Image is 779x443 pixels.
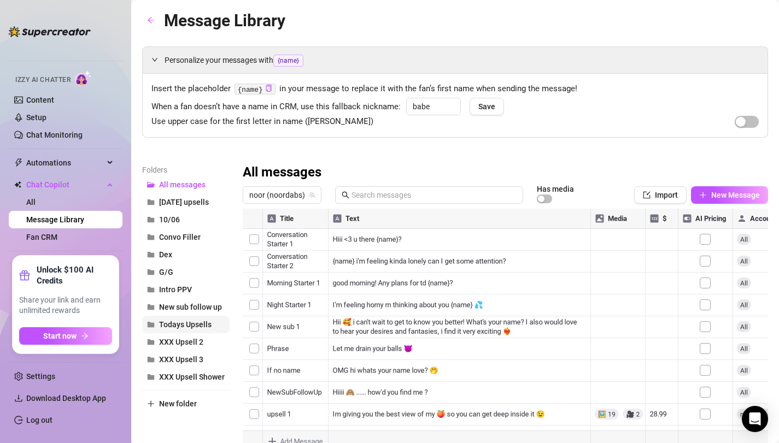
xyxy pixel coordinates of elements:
button: Start nowarrow-right [19,327,112,345]
span: folder [147,216,155,223]
input: Search messages [352,189,517,201]
span: When a fan doesn’t have a name in CRM, use this fallback nickname: [151,101,401,114]
span: folder [147,356,155,363]
span: folder [147,251,155,258]
span: expanded [151,56,158,63]
span: download [14,394,23,403]
span: Dex [159,250,172,259]
a: Message Library [26,215,84,224]
a: Chat Monitoring [26,131,83,139]
strong: Unlock $100 AI Credits [37,264,112,286]
span: New folder [159,399,197,408]
span: folder [147,321,155,328]
a: Settings [26,372,55,381]
button: New Message [691,186,768,204]
span: folder [147,286,155,293]
span: folder [147,338,155,346]
div: Personalize your messages with{name} [143,47,768,73]
span: New Message [711,191,760,199]
img: AI Chatter [75,70,92,86]
div: Open Intercom Messenger [742,406,768,432]
span: folder [147,198,155,206]
span: [DATE] upsells [159,198,209,206]
span: Import [655,191,678,199]
button: All messages [142,176,230,193]
span: search [342,191,349,199]
span: Insert the placeholder in your message to replace it with the fan’s first name when sending the m... [151,82,759,96]
button: Dex [142,246,230,263]
span: folder-open [147,181,155,188]
a: All [26,198,36,206]
span: folder [147,233,155,241]
button: G/G [142,263,230,281]
code: {name} [235,84,276,95]
button: Todays Upsells [142,316,230,333]
a: Setup [26,113,46,122]
span: XXX Upsell 2 [159,338,203,346]
span: import [643,191,651,199]
button: [DATE] upsells [142,193,230,211]
span: XXX Upsell 3 [159,355,203,364]
span: Share your link and earn unlimited rewards [19,295,112,316]
a: Content [26,96,54,104]
span: Save [478,102,495,111]
span: plus [147,400,155,407]
article: Folders [142,164,230,176]
span: arrow-left [147,16,155,24]
button: Click to Copy [265,85,272,93]
span: gift [19,270,30,281]
span: noor (noordabs) [249,187,315,203]
span: arrow-right [81,332,89,340]
span: All messages [159,180,206,189]
span: team [309,192,315,198]
span: folder [147,303,155,311]
span: Izzy AI Chatter [15,75,71,85]
span: copy [265,85,272,92]
h3: All messages [243,164,321,181]
button: XXX Upsell 2 [142,333,230,351]
span: plus [699,191,707,199]
img: logo-BBDzfeDw.svg [9,26,91,37]
span: Chat Copilot [26,176,104,193]
button: Convo Filler [142,228,230,246]
span: Convo Filler [159,233,201,241]
button: Save [470,98,504,115]
button: Intro PPV [142,281,230,298]
button: 10/06 [142,211,230,228]
span: Intro PPV [159,285,192,294]
span: {name} [273,55,303,67]
span: Todays Upsells [159,320,212,329]
article: Message Library [164,8,285,33]
span: Start now [43,332,77,340]
span: Use upper case for the first letter in name ([PERSON_NAME]) [151,115,373,128]
span: 10/06 [159,215,180,224]
span: Automations [26,154,104,172]
button: Import [634,186,687,204]
a: Log out [26,416,52,424]
span: XXX Upsell Shower [159,373,225,381]
span: New sub follow up [159,303,222,311]
span: G/G [159,268,173,276]
span: thunderbolt [14,158,23,167]
img: Chat Copilot [14,181,21,188]
button: New sub follow up [142,298,230,316]
button: XXX Upsell 3 [142,351,230,368]
span: folder [147,373,155,381]
article: Has media [537,186,574,192]
span: Personalize your messages with [165,54,759,67]
span: Download Desktop App [26,394,106,403]
a: Fan CRM [26,233,57,241]
button: New folder [142,395,230,412]
button: XXX Upsell Shower [142,368,230,386]
span: folder [147,268,155,276]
